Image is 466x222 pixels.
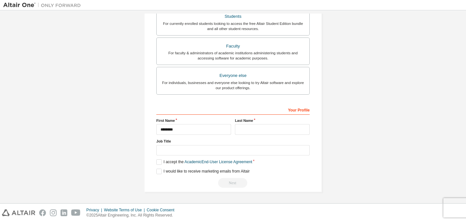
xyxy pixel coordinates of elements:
[161,21,305,31] div: For currently enrolled students looking to access the free Altair Student Edition bundle and all ...
[3,2,84,8] img: Altair One
[104,207,147,213] div: Website Terms of Use
[147,207,178,213] div: Cookie Consent
[156,104,310,115] div: Your Profile
[161,71,305,80] div: Everyone else
[2,209,35,216] img: altair_logo.svg
[161,42,305,51] div: Faculty
[156,178,310,188] div: Read and acccept EULA to continue
[156,118,231,123] label: First Name
[184,160,252,164] a: Academic End-User License Agreement
[50,209,57,216] img: instagram.svg
[39,209,46,216] img: facebook.svg
[156,139,310,144] label: Job Title
[156,159,252,165] label: I accept the
[161,80,305,90] div: For individuals, businesses and everyone else looking to try Altair software and explore our prod...
[86,213,178,218] p: © 2025 Altair Engineering, Inc. All Rights Reserved.
[161,50,305,61] div: For faculty & administrators of academic institutions administering students and accessing softwa...
[235,118,310,123] label: Last Name
[86,207,104,213] div: Privacy
[61,209,67,216] img: linkedin.svg
[71,209,81,216] img: youtube.svg
[156,169,250,174] label: I would like to receive marketing emails from Altair
[161,12,305,21] div: Students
